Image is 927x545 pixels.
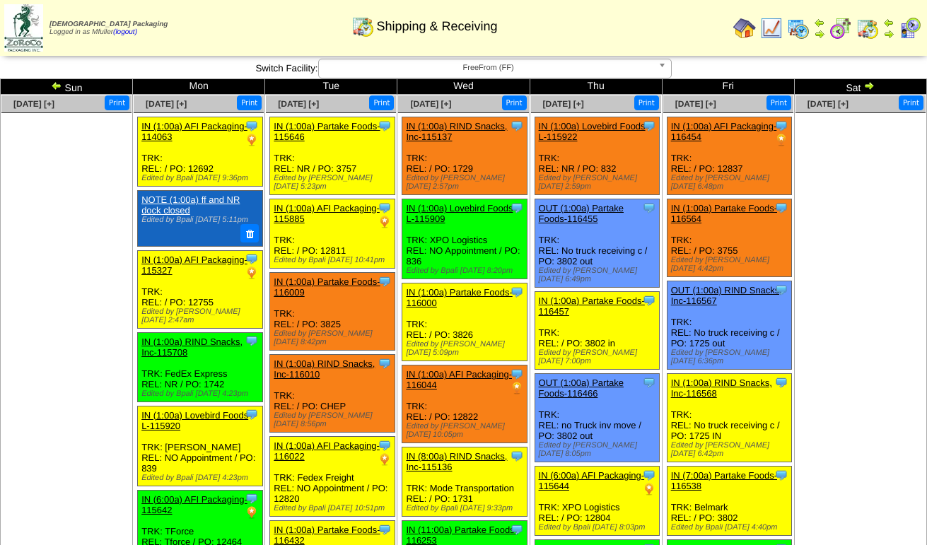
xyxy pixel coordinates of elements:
button: Print [899,95,923,110]
img: PO [510,381,524,395]
div: TRK: REL: / PO: 12837 [667,117,792,195]
div: TRK: REL: No truck receiving c / PO: 3802 out [535,199,660,288]
div: TRK: Mode Transportation REL: / PO: 1731 [402,447,527,517]
a: IN (1:00a) AFI Packaging-116022 [274,440,380,462]
img: Tooltip [378,119,392,133]
img: Tooltip [642,375,656,389]
img: PO [774,133,788,147]
a: IN (1:00a) Lovebird Foods L-115920 [141,410,248,431]
img: arrowleft.gif [814,17,825,28]
img: Tooltip [378,274,392,288]
img: PO [245,505,259,520]
img: calendarinout.gif [856,17,879,40]
img: Tooltip [245,407,259,421]
div: Edited by [PERSON_NAME] [DATE] 6:42pm [671,441,792,458]
a: IN (1:00a) AFI Packaging-115885 [274,203,380,224]
img: home.gif [733,17,756,40]
div: Edited by [PERSON_NAME] [DATE] 8:05pm [539,441,660,458]
span: Logged in as Mfuller [49,20,168,36]
img: Tooltip [774,119,788,133]
div: Edited by Bpali [DATE] 8:03pm [539,523,660,532]
img: arrowright.gif [863,80,875,91]
div: TRK: REL: No truck receiving c / PO: 1725 out [667,281,792,370]
td: Fri [662,79,794,95]
div: TRK: REL: NR / PO: 832 [535,117,660,195]
a: IN (1:00a) RIND Snacks, Inc-115708 [141,336,243,358]
img: calendarcustomer.gif [899,17,921,40]
img: arrowright.gif [883,28,894,40]
div: Edited by Bpali [DATE] 9:36pm [141,174,262,182]
div: TRK: REL: / PO: 12692 [138,117,263,187]
span: [DATE] [+] [675,99,716,109]
div: TRK: REL: No truck receiving c / PO: 1725 IN [667,374,792,462]
img: Tooltip [510,119,524,133]
div: TRK: REL: / PO: 3825 [270,273,395,351]
img: Tooltip [510,367,524,381]
div: TRK: REL: no Truck inv move / PO: 3802 out [535,374,660,462]
div: Edited by [PERSON_NAME] [DATE] 10:05pm [406,422,527,439]
img: Tooltip [510,522,524,537]
img: PO [245,266,259,280]
div: Edited by [PERSON_NAME] [DATE] 6:48pm [671,174,792,191]
div: Edited by [PERSON_NAME] [DATE] 5:09pm [406,340,527,357]
img: line_graph.gif [760,17,783,40]
div: Edited by Bpali [DATE] 9:33pm [406,504,527,512]
div: TRK: REL: / PO: 3826 [402,283,527,361]
a: [DATE] [+] [808,99,849,109]
a: IN (6:00a) AFI Packaging-115642 [141,494,247,515]
a: [DATE] [+] [146,99,187,109]
div: Edited by [PERSON_NAME] [DATE] 4:42pm [671,256,792,273]
img: calendarinout.gif [351,15,374,37]
div: TRK: XPO Logistics REL: / PO: 12804 [535,467,660,536]
img: Tooltip [378,201,392,215]
img: Tooltip [378,356,392,370]
div: Edited by Bpali [DATE] 4:40pm [671,523,792,532]
img: arrowleft.gif [51,80,62,91]
div: TRK: Belmark REL: / PO: 3802 [667,467,792,536]
img: Tooltip [510,201,524,215]
a: IN (1:00a) AFI Packaging-115327 [141,254,247,276]
img: Tooltip [642,201,656,215]
span: [DATE] [+] [410,99,451,109]
a: IN (1:00a) Partake Foods-115646 [274,121,380,142]
img: Tooltip [642,119,656,133]
img: Tooltip [378,522,392,537]
img: PO [378,215,392,229]
img: Tooltip [510,285,524,299]
img: Tooltip [774,283,788,297]
img: Tooltip [378,438,392,452]
img: calendarprod.gif [787,17,810,40]
div: Edited by [PERSON_NAME] [DATE] 5:23pm [274,174,395,191]
img: Tooltip [642,468,656,482]
button: Print [766,95,791,110]
img: Tooltip [642,293,656,307]
img: Tooltip [774,375,788,389]
div: TRK: FedEx Express REL: NR / PO: 1742 [138,332,263,402]
td: Sun [1,79,133,95]
a: OUT (1:00a) RIND Snacks, Inc-116567 [671,285,782,306]
img: Tooltip [774,201,788,215]
span: [DATE] [+] [278,99,319,109]
a: NOTE (1:00a) ff and NR dock closed [141,194,240,216]
a: (logout) [113,28,137,36]
a: OUT (1:00a) Partake Foods-116455 [539,203,624,224]
div: TRK: REL: / PO: CHEP [270,355,395,433]
div: Edited by Bpali [DATE] 4:23pm [141,474,262,482]
a: [DATE] [+] [13,99,54,109]
div: Edited by [PERSON_NAME] [DATE] 8:42pm [274,329,395,346]
div: TRK: XPO Logistics REL: NO Appointment / PO: 836 [402,199,527,279]
div: Edited by Bpali [DATE] 4:23pm [141,389,262,398]
button: Print [369,95,394,110]
div: Edited by [PERSON_NAME] [DATE] 8:56pm [274,411,395,428]
img: PO [642,482,656,496]
div: TRK: REL: / PO: 12822 [402,365,527,443]
div: Edited by [PERSON_NAME] [DATE] 6:36pm [671,348,792,365]
div: Edited by [PERSON_NAME] [DATE] 2:59pm [539,174,660,191]
img: Tooltip [245,491,259,505]
img: Tooltip [774,468,788,482]
img: arrowright.gif [814,28,825,40]
div: TRK: REL: / PO: 3802 in [535,292,660,370]
a: IN (1:00a) AFI Packaging-114063 [141,121,247,142]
